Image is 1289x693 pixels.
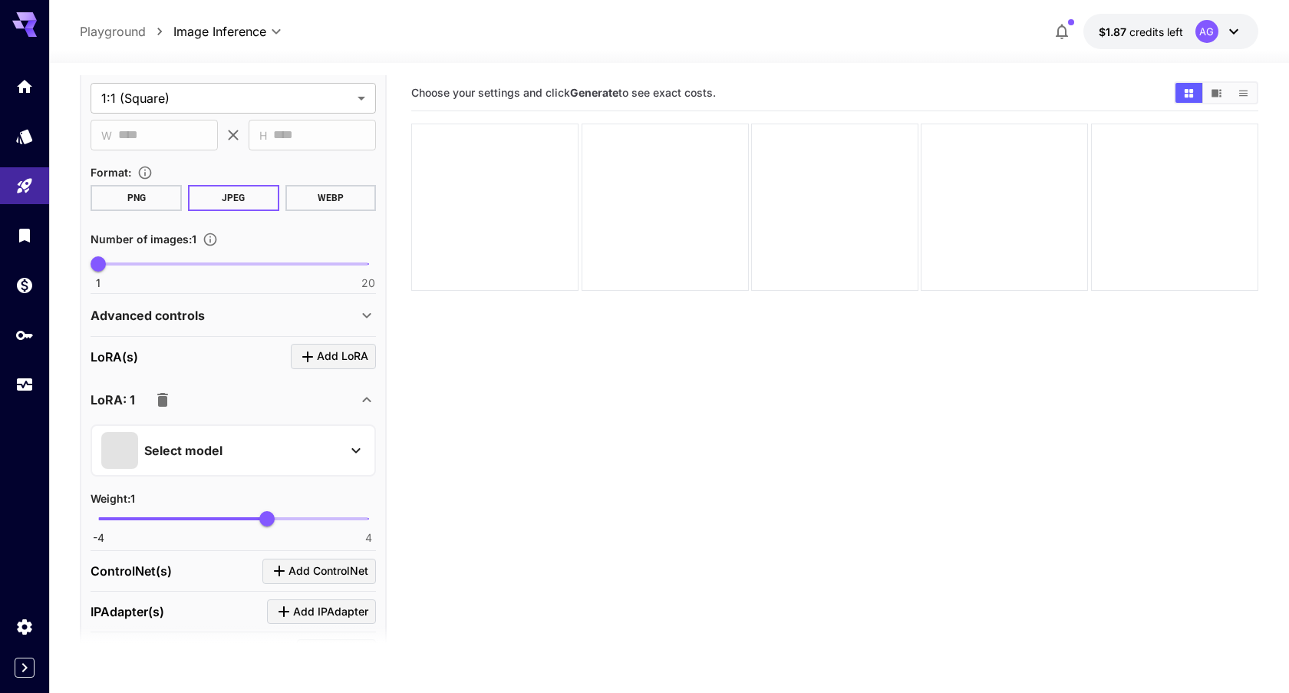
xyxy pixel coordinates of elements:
span: Number of images : 1 [91,233,196,246]
button: Choose the file format for the output image. [131,165,159,180]
p: LoRA(s) [91,348,138,366]
button: Show images in grid view [1175,83,1202,103]
nav: breadcrumb [80,22,173,41]
p: LoRA: 1 [91,391,135,409]
div: Usage [15,375,34,394]
button: $1.8689AG [1083,14,1258,49]
div: API Keys [15,325,34,345]
div: Home [15,77,34,96]
span: Add ControlNet [288,562,368,581]
button: Show images in video view [1203,83,1230,103]
span: H [259,127,267,144]
div: Advanced controls [91,297,376,334]
span: -4 [93,530,104,546]
button: PNG [91,185,182,211]
button: Specify how many images to generate in a single request. Each image generation will be charged se... [196,232,224,247]
span: $1.87 [1099,25,1129,38]
button: Select model [101,432,365,469]
b: Generate [570,86,618,99]
div: LoRA: 1 [91,381,376,418]
div: AG [1195,20,1218,43]
span: 4 [365,530,372,546]
button: Show images in list view [1230,83,1257,103]
span: Choose your settings and click to see exact costs. [411,86,716,99]
p: Select model [144,441,223,460]
span: 1:1 (Square) [101,89,351,107]
span: credits left [1129,25,1183,38]
button: WEBP [285,185,377,211]
span: Add LoRA [317,347,368,366]
span: 1 [96,276,101,291]
span: Image Inference [173,22,266,41]
p: Advanced controls [91,306,205,325]
p: IPAdapter(s) [91,602,164,621]
div: Settings [15,617,34,636]
div: $1.8689 [1099,24,1183,40]
span: Add IPAdapter [293,602,368,622]
div: Models [15,127,34,146]
button: Click to add ControlNet [262,559,376,584]
div: Library [15,226,34,245]
span: 20 [361,276,375,291]
p: ControlNet(s) [91,562,172,580]
span: W [101,127,112,144]
span: Format : [91,166,131,179]
button: JPEG [188,185,279,211]
div: Playground [15,177,34,196]
a: Playground [80,22,146,41]
div: Show images in grid viewShow images in video viewShow images in list view [1174,81,1258,104]
button: Expand sidebar [15,658,35,678]
button: Click to add LoRA [291,344,376,369]
button: Click to add IPAdapter [267,599,376,625]
span: Weight : 1 [91,492,135,505]
div: Wallet [15,276,34,295]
